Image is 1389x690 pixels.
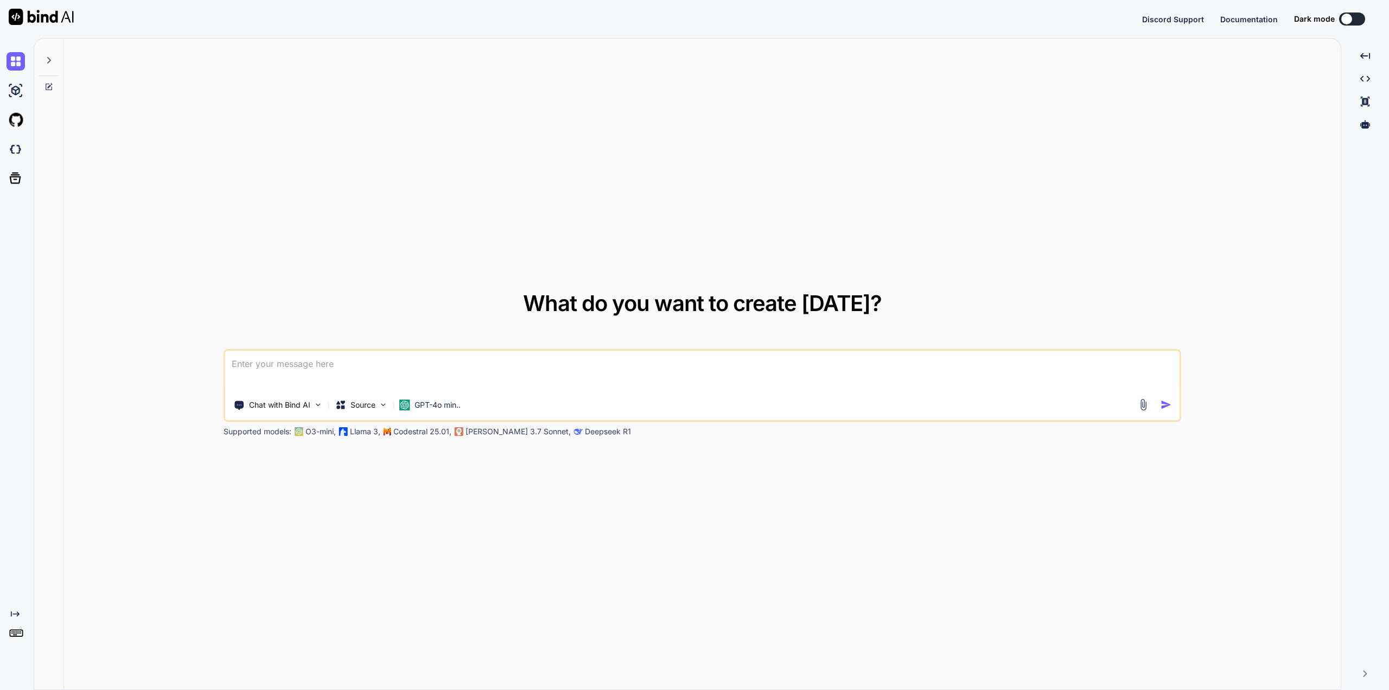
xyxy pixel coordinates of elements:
button: Discord Support [1142,14,1204,25]
p: Source [351,400,375,410]
p: Chat with Bind AI [249,400,310,410]
span: Discord Support [1142,15,1204,24]
img: claude [574,427,583,436]
img: ai-studio [7,81,25,100]
p: Deepseek R1 [585,426,631,437]
p: GPT-4o min.. [415,400,461,410]
img: attachment [1137,398,1150,411]
img: Pick Tools [314,400,323,409]
button: Documentation [1220,14,1278,25]
p: Supported models: [224,426,291,437]
img: chat [7,52,25,71]
img: Pick Models [379,400,388,409]
span: Documentation [1220,15,1278,24]
span: What do you want to create [DATE]? [523,290,882,316]
img: icon [1161,399,1172,410]
img: Mistral-AI [384,428,391,435]
img: GPT-4o mini [399,400,410,410]
p: Codestral 25.01, [393,426,451,437]
p: Llama 3, [350,426,380,437]
img: Bind AI [9,9,74,25]
img: darkCloudIdeIcon [7,140,25,159]
img: githubLight [7,111,25,129]
span: Dark mode [1294,14,1335,24]
img: GPT-4 [295,427,303,436]
img: claude [455,427,463,436]
p: O3-mini, [305,426,336,437]
img: Llama2 [339,427,348,436]
p: [PERSON_NAME] 3.7 Sonnet, [466,426,571,437]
